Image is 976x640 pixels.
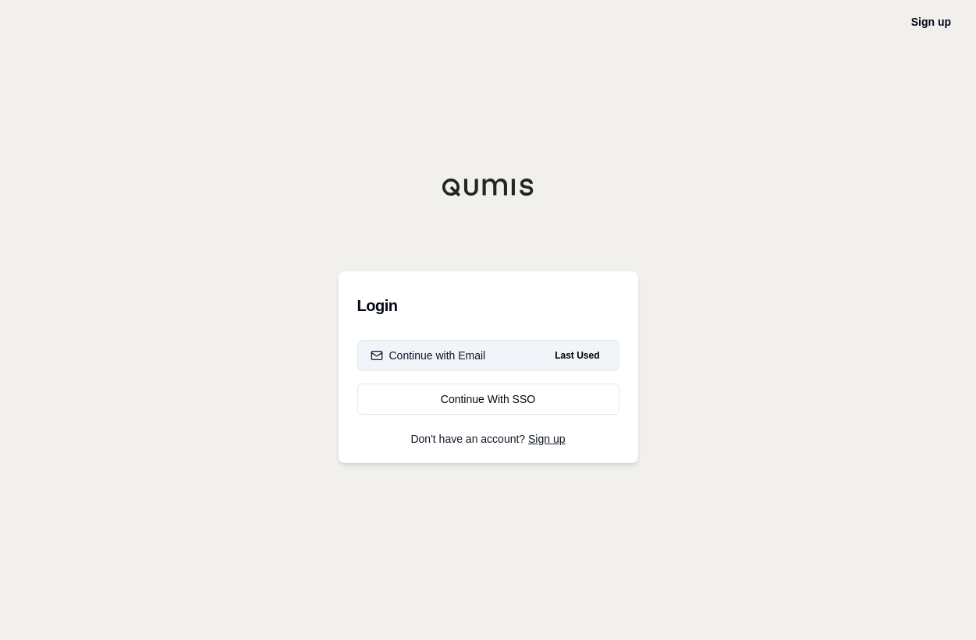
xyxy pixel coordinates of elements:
h3: Login [357,290,619,321]
img: Qumis [442,178,535,196]
div: Continue with Email [371,348,486,363]
p: Don't have an account? [357,433,619,444]
a: Continue With SSO [357,384,619,415]
div: Continue With SSO [371,391,606,407]
a: Sign up [911,16,951,28]
span: Last Used [548,346,605,365]
button: Continue with EmailLast Used [357,340,619,371]
a: Sign up [528,433,565,445]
